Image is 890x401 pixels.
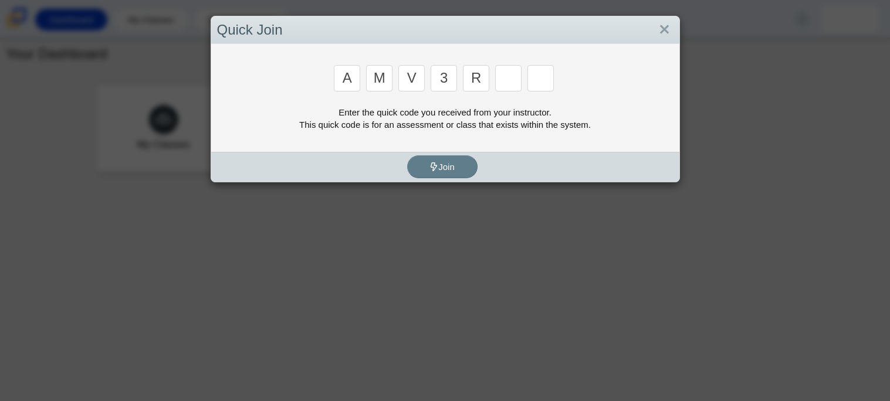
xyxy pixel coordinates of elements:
[431,65,457,91] input: Enter Access Code Digit 4
[334,65,360,91] input: Enter Access Code Digit 1
[495,65,522,91] input: Enter Access Code Digit 6
[211,16,679,44] div: Quick Join
[429,162,455,172] span: Join
[655,20,674,40] a: Close
[527,65,554,91] input: Enter Access Code Digit 7
[217,106,674,131] div: Enter the quick code you received from your instructor. This quick code is for an assessment or c...
[398,65,425,91] input: Enter Access Code Digit 3
[407,155,478,178] button: Join
[366,65,392,91] input: Enter Access Code Digit 2
[463,65,489,91] input: Enter Access Code Digit 5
